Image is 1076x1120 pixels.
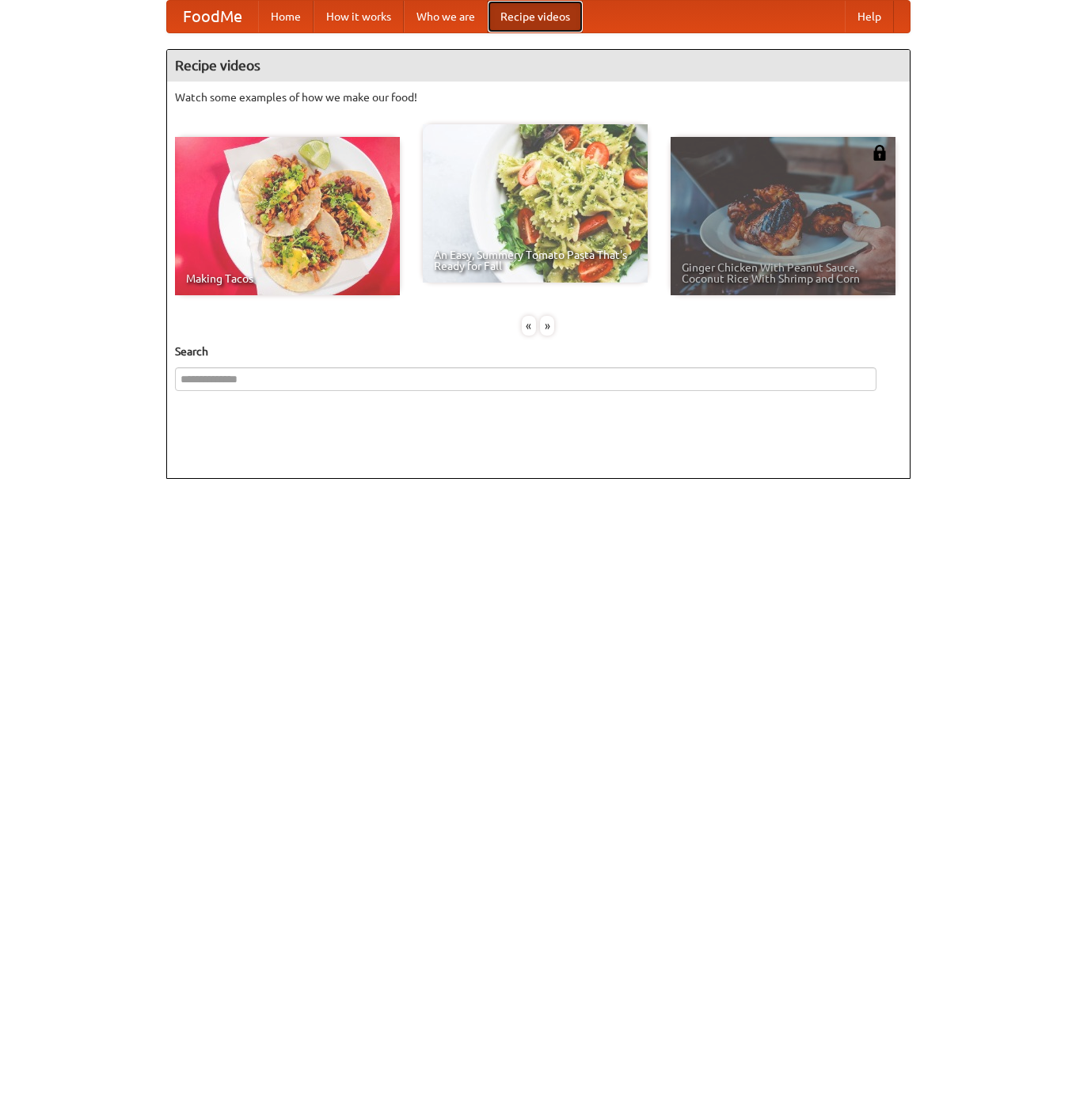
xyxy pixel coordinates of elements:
div: » [540,316,554,336]
a: An Easy, Summery Tomato Pasta That's Ready for Fall [423,124,648,283]
span: Making Tacos [186,273,389,284]
a: How it works [314,1,404,32]
a: FoodMe [167,1,258,32]
div: « [522,316,536,336]
h5: Search [175,344,902,359]
a: Who we are [404,1,488,32]
a: Making Tacos [175,137,400,295]
a: Recipe videos [488,1,583,32]
img: 483408.png [872,145,888,161]
h4: Recipe videos [167,50,910,82]
p: Watch some examples of how we make our food! [175,89,902,105]
span: An Easy, Summery Tomato Pasta That's Ready for Fall [434,249,637,271]
a: Home [258,1,314,32]
a: Help [845,1,894,32]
